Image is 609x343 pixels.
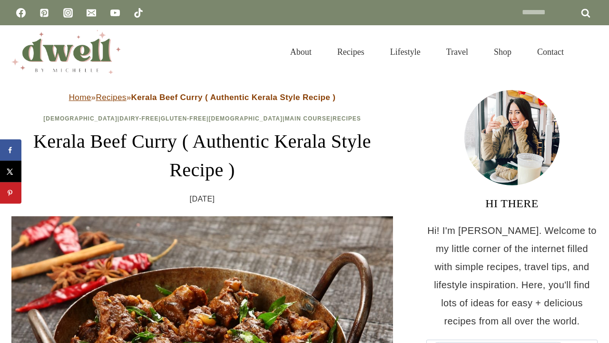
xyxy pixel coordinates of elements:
[208,115,283,122] a: [DEMOGRAPHIC_DATA]
[106,3,125,22] a: YouTube
[161,115,206,122] a: Gluten-Free
[324,35,377,69] a: Recipes
[35,3,54,22] a: Pinterest
[11,127,393,184] h1: Kerala Beef Curry ( Authentic Kerala Style Recipe )
[377,35,433,69] a: Lifestyle
[524,35,577,69] a: Contact
[285,115,330,122] a: Main Course
[11,30,121,74] img: DWELL by michelle
[426,222,598,330] p: Hi! I'm [PERSON_NAME]. Welcome to my little corner of the internet filled with simple recipes, tr...
[433,35,481,69] a: Travel
[129,3,148,22] a: TikTok
[131,93,336,102] strong: Kerala Beef Curry ( Authentic Kerala Style Recipe )
[333,115,361,122] a: Recipes
[481,35,524,69] a: Shop
[96,93,126,102] a: Recipes
[82,3,101,22] a: Email
[59,3,78,22] a: Instagram
[277,35,577,69] nav: Primary Navigation
[69,93,91,102] a: Home
[69,93,336,102] span: » »
[426,195,598,212] h3: HI THERE
[190,192,215,206] time: [DATE]
[119,115,158,122] a: Dairy-Free
[43,115,361,122] span: | | | | |
[277,35,324,69] a: About
[581,44,598,60] button: View Search Form
[43,115,118,122] a: [DEMOGRAPHIC_DATA]
[11,3,30,22] a: Facebook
